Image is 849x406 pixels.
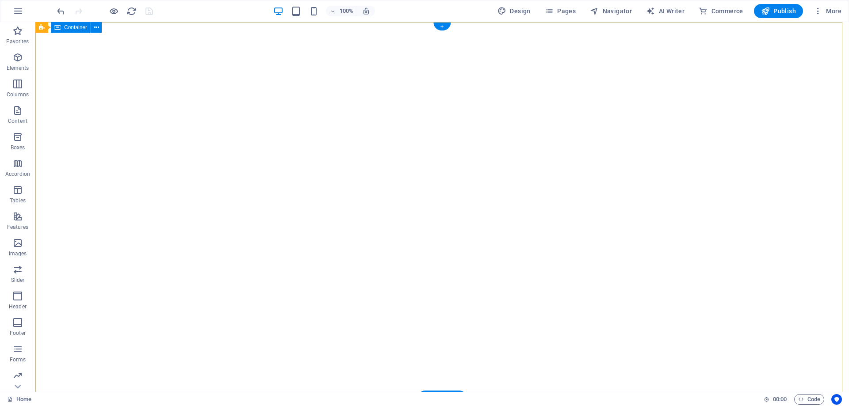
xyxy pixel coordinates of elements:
p: Columns [7,91,29,98]
button: AI Writer [642,4,688,18]
p: Header [9,303,27,310]
button: Commerce [695,4,747,18]
p: Features [7,224,28,231]
p: Forms [10,356,26,363]
span: Pages [545,7,576,15]
p: Elements [7,65,29,72]
div: + Add section [418,391,467,406]
button: More [810,4,845,18]
p: Content [8,118,27,125]
i: Reload page [126,6,137,16]
p: Slider [11,277,25,284]
button: Publish [754,4,803,18]
span: Design [497,7,531,15]
button: reload [126,6,137,16]
div: + [433,23,451,30]
button: 100% [326,6,357,16]
i: On resize automatically adjust zoom level to fit chosen device. [362,7,370,15]
span: AI Writer [646,7,685,15]
button: Usercentrics [831,394,842,405]
span: Commerce [699,7,743,15]
button: Navigator [586,4,635,18]
h6: 100% [339,6,353,16]
button: Design [494,4,534,18]
span: Container [64,25,87,30]
span: More [814,7,841,15]
p: Accordion [5,171,30,178]
p: Footer [10,330,26,337]
p: Images [9,250,27,257]
span: Code [798,394,820,405]
span: 00 00 [773,394,787,405]
p: Tables [10,197,26,204]
button: Pages [541,4,579,18]
h6: Session time [764,394,787,405]
p: Boxes [11,144,25,151]
p: Favorites [6,38,29,45]
a: Click to cancel selection. Double-click to open Pages [7,394,31,405]
span: : [779,396,780,402]
span: Publish [761,7,796,15]
button: Code [794,394,824,405]
span: Navigator [590,7,632,15]
button: undo [55,6,66,16]
div: Design (Ctrl+Alt+Y) [494,4,534,18]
